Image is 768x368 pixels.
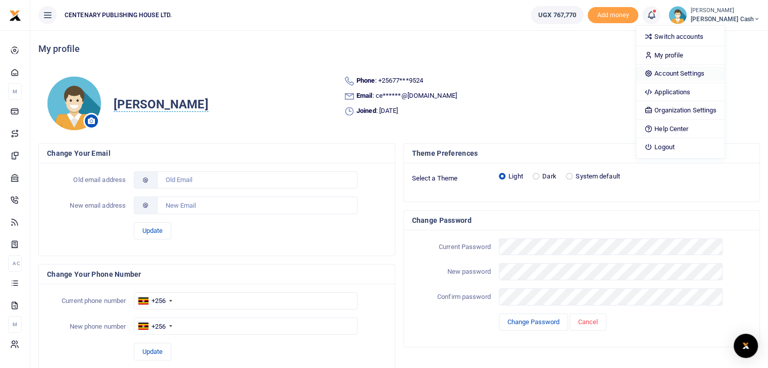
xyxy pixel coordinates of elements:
b: Joined [356,107,376,114]
img: profile-user [669,6,687,24]
input: Old Email [157,171,357,189]
a: Applications [636,85,725,99]
b: Email [356,92,373,99]
div: +256 [151,296,166,306]
h4: Change Password [412,215,752,226]
input: New Email [157,197,357,214]
a: logo-small logo-large logo-large [9,11,21,19]
span: CENTENARY PUBLISHING HOUSE LTD. [61,11,176,20]
div: Open Intercom Messenger [734,334,758,358]
span: Add money [588,7,638,24]
h4: My profile [38,43,760,54]
label: Dark [542,171,556,181]
h4: Theme Preferences [412,148,752,159]
li: : +25677***9524 [344,76,752,87]
a: profile-user [PERSON_NAME] [PERSON_NAME] Cash [669,6,760,24]
a: Organization Settings [636,103,725,117]
div: Uganda: +256 [134,318,175,334]
li: M [8,316,22,333]
label: New email address [43,201,130,211]
a: My profile [636,48,725,63]
button: Update [134,222,171,239]
small: [PERSON_NAME] [691,7,760,15]
li: : [DATE] [344,106,752,117]
button: Update [134,343,171,360]
a: UGX 767,770 [531,6,584,24]
li: Ac [8,255,22,272]
li: M [8,83,22,100]
span: [PERSON_NAME] [114,97,208,112]
h4: Change your phone number [47,269,387,280]
a: Switch accounts [636,30,725,44]
label: Current Password [408,242,495,252]
span: [PERSON_NAME] Cash [691,15,760,24]
h4: Change your email [47,148,387,159]
label: New phone number [43,322,130,332]
li: Toup your wallet [588,7,638,24]
button: Cancel [570,314,606,331]
label: System default [576,171,620,181]
label: Old email address [43,175,130,185]
label: New password [408,267,495,277]
button: Change Password [499,314,568,331]
a: Account Settings [636,67,725,81]
a: Add money [588,11,638,18]
a: Logout [636,140,725,154]
img: logo-small [9,10,21,22]
span: UGX 767,770 [538,10,576,20]
li: Wallet ballance [527,6,588,24]
label: Confirm password [408,292,495,302]
label: Light [508,171,523,181]
label: Select a Theme [408,173,495,183]
div: +256 [151,322,166,332]
div: Uganda: +256 [134,293,175,309]
label: Current phone number [43,296,130,306]
b: Phone [356,77,375,84]
a: Help Center [636,122,725,136]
